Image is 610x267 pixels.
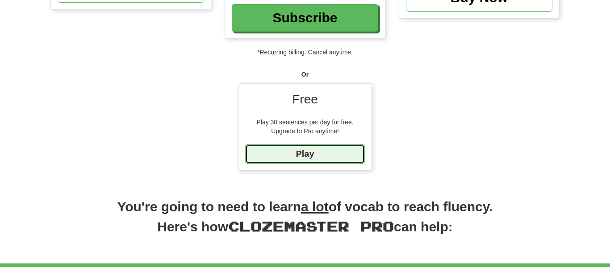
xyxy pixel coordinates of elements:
a: Subscribe [232,4,378,32]
div: Upgrade to Pro anytime! [245,127,365,136]
span: Clozemaster Pro [228,218,394,234]
strong: Or [301,71,309,78]
h2: You're going to need to learn of vocab to reach fluency. Here's how can help: [50,197,560,246]
div: Free [245,90,365,113]
u: a lot [301,199,329,214]
a: Play [245,144,365,164]
div: Play 30 sentences per day for free. [245,118,365,127]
